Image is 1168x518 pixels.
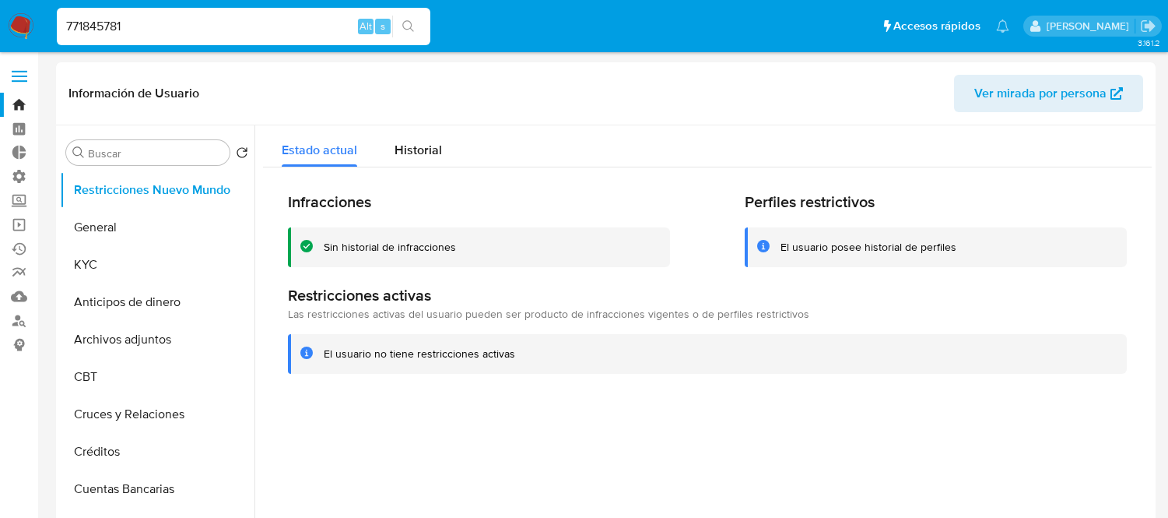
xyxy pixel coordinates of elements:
button: Cruces y Relaciones [60,396,254,433]
p: zoe.breuer@mercadolibre.com [1047,19,1135,33]
a: Notificaciones [996,19,1009,33]
button: Anticipos de dinero [60,284,254,321]
span: s [381,19,385,33]
button: KYC [60,246,254,284]
span: Accesos rápidos [893,18,980,34]
button: Cuentas Bancarias [60,470,254,508]
button: Archivos adjuntos [60,321,254,358]
span: Ver mirada por persona [974,75,1107,112]
button: Restricciones Nuevo Mundo [60,171,254,209]
input: Buscar usuario o caso... [57,16,430,37]
button: search-icon [392,16,424,37]
h1: Información de Usuario [68,86,199,101]
button: Ver mirada por persona [954,75,1143,112]
span: Alt [360,19,372,33]
button: General [60,209,254,246]
a: Salir [1140,18,1156,34]
button: Volver al orden por defecto [236,146,248,164]
button: CBT [60,358,254,396]
input: Buscar [88,146,223,160]
button: Créditos [60,433,254,470]
button: Buscar [72,146,85,159]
